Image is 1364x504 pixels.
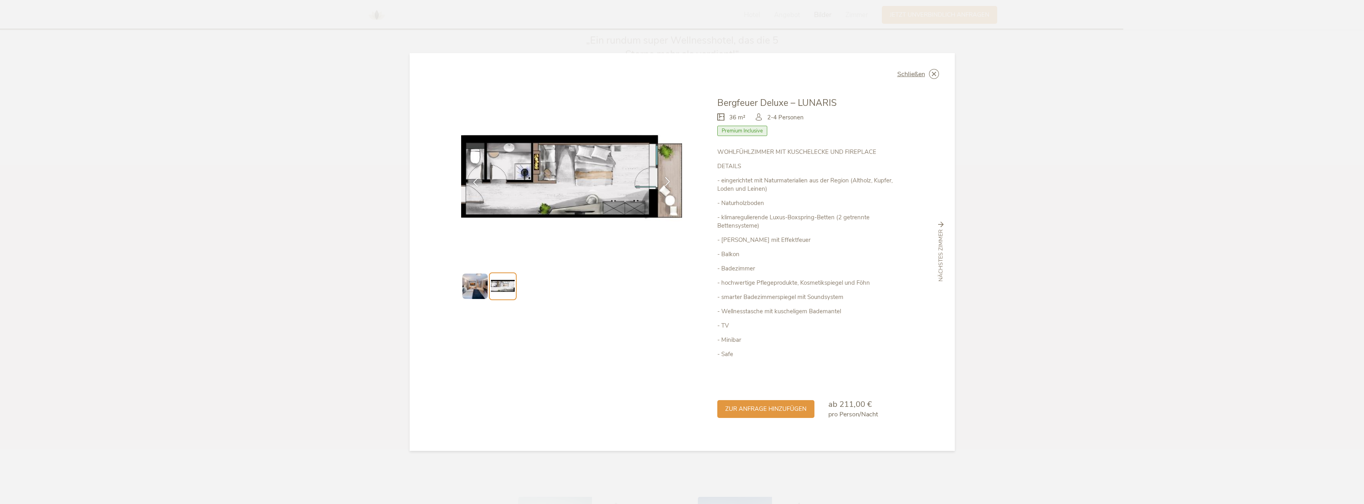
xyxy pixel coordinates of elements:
span: pro Person/Nacht [828,410,878,419]
p: - [PERSON_NAME] mit Effektfeuer [717,236,903,244]
p: - Balkon [717,250,903,259]
p: - Wellnesstasche mit kuscheligem Bademantel [717,307,903,316]
p: - Minibar [717,336,903,344]
span: zur Anfrage hinzufügen [725,405,807,413]
p: - smarter Badezimmerspiegel mit Soundsystem [717,293,903,301]
p: DETAILS [717,162,903,171]
img: Preview [462,274,488,299]
span: nächstes Zimmer [937,230,945,282]
p: - Badezimmer [717,264,903,273]
img: Bergfeuer Deluxe – LUNARIS [461,97,682,263]
p: - TV [717,322,903,330]
p: - klimaregulierende Luxus-Boxspring-Betten (2 getrennte Bettensysteme) [717,213,903,230]
p: - hochwertige Pflegeprodukte, Kosmetikspiegel und Föhn [717,279,903,287]
p: - eingerichtet mit Naturmaterialien aus der Region (Altholz, Kupfer, Loden und Leinen) [717,176,903,193]
span: ab 211,00 € [828,399,872,410]
p: - Safe [717,350,903,358]
p: - Naturholzboden [717,199,903,207]
img: Preview [491,274,515,298]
